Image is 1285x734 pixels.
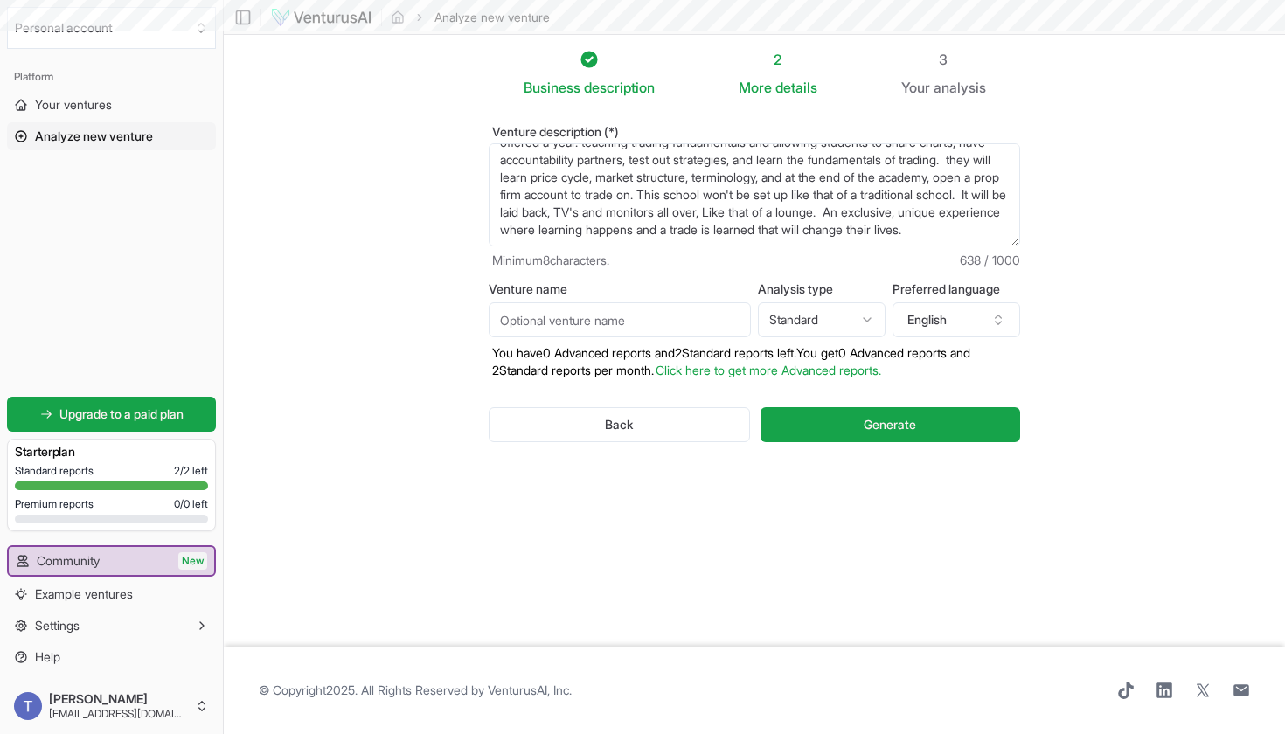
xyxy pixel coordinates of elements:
[7,63,216,91] div: Platform
[893,283,1020,295] label: Preferred language
[492,252,609,269] span: Minimum 8 characters.
[35,585,133,603] span: Example ventures
[489,126,1020,138] label: Venture description (*)
[584,79,655,96] span: description
[35,617,80,634] span: Settings
[7,685,216,727] button: [PERSON_NAME][EMAIL_ADDRESS][DOMAIN_NAME]
[489,283,751,295] label: Venture name
[775,79,817,96] span: details
[35,128,153,145] span: Analyze new venture
[174,464,208,478] span: 2 / 2 left
[178,552,207,570] span: New
[489,302,751,337] input: Optional venture name
[893,302,1020,337] button: English
[739,49,817,70] div: 2
[524,77,580,98] span: Business
[7,122,216,150] a: Analyze new venture
[35,648,60,666] span: Help
[59,405,184,423] span: Upgrade to a paid plan
[960,252,1020,269] span: 638 / 1000
[656,363,881,377] a: Click here to get more Advanced reports.
[761,407,1020,442] button: Generate
[758,283,886,295] label: Analysis type
[15,443,208,460] h3: Starter plan
[15,497,94,511] span: Premium reports
[49,691,188,707] span: [PERSON_NAME]
[7,643,216,671] a: Help
[901,49,986,70] div: 3
[901,77,930,98] span: Your
[14,692,42,720] img: ACg8ocIpepabWHg5L45yxlJnVX_qfpUpMyUtL_D6Y-wu906A2HIilg=s96-c
[9,547,214,575] a: CommunityNew
[739,77,772,98] span: More
[7,580,216,608] a: Example ventures
[37,552,100,570] span: Community
[15,464,94,478] span: Standard reports
[864,416,916,433] span: Generate
[488,682,569,697] a: VenturusAI, Inc
[7,397,216,432] a: Upgrade to a paid plan
[7,91,216,119] a: Your ventures
[35,96,112,114] span: Your ventures
[489,344,1020,379] p: You have 0 Advanced reports and 2 Standard reports left. Y ou get 0 Advanced reports and 2 Standa...
[259,682,572,699] span: © Copyright 2025 . All Rights Reserved by .
[489,407,750,442] button: Back
[49,707,188,721] span: [EMAIL_ADDRESS][DOMAIN_NAME]
[934,79,986,96] span: analysis
[7,612,216,640] button: Settings
[174,497,208,511] span: 0 / 0 left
